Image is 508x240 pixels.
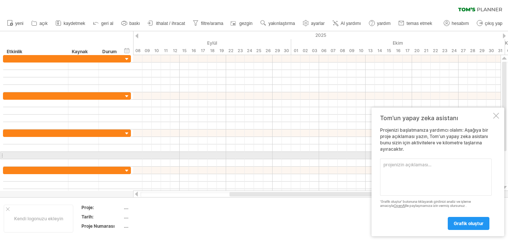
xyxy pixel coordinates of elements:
div: Cuma, 3 Ekim 2025 [310,47,319,55]
a: ithalat / ihracat [146,19,187,28]
a: hesabım [442,19,471,28]
div: Çarşamba, 17 Eylül 2025 [198,47,208,55]
div: Çarşamba, 15 Ekim 2025 [384,47,393,55]
div: Perşembe, 30 Ekim 2025 [486,47,496,55]
font: yakınlaştırma [269,21,295,26]
font: 08 [340,48,345,53]
div: Çarşamba, 29 Ekim 2025 [477,47,486,55]
font: 11 [164,48,168,53]
div: Perşembe, 23 Ekim 2025 [440,47,449,55]
font: AI yardımı [341,21,361,26]
div: Cuma, 26 Eylül 2025 [263,47,273,55]
font: 19 [219,48,224,53]
font: 03 [312,48,317,53]
div: Çarşamba, 8 Ekim 2025 [338,47,347,55]
font: 20 [414,48,419,53]
div: Salı, 16 Eylül 2025 [189,47,198,55]
font: Ekim [393,40,403,46]
font: 25 [256,48,261,53]
font: 15 [387,48,391,53]
div: Cuma, 31 Ekim 2025 [496,47,505,55]
div: Ekim 2025 [291,39,505,47]
font: 22 [433,48,438,53]
div: Perşembe, 16 Ekim 2025 [393,47,403,55]
div: Salı, 23 Eylül 2025 [235,47,245,55]
div: Pazartesi, 20 Ekim 2025 [412,47,421,55]
div: Pazartesi, 15 Eylül 2025 [180,47,189,55]
div: Salı, 14 Ekim 2025 [375,47,384,55]
div: Eylül 2025 [87,39,291,47]
div: Cuma, 17 Ekim 2025 [403,47,412,55]
font: ithalat / ihracat [156,21,185,26]
a: baskı [119,19,142,28]
font: Projenizi başlatmanıza yardımcı olalım: Aşağıya bir proje açıklaması yazın, Tom'un yapay zeka asi... [380,127,488,151]
font: 16 [396,48,401,53]
font: 29 [479,48,485,53]
div: Çarşamba, 22 Ekim 2025 [431,47,440,55]
a: filtre/arama [191,19,225,28]
font: 17 [405,48,409,53]
div: Salı, 21 Ekim 2025 [421,47,431,55]
font: 14 [377,48,382,53]
font: Tarih: [81,214,94,220]
font: filtre/arama [201,21,223,26]
font: grafik oluştur [454,221,483,226]
font: 2025 [315,32,326,38]
div: Perşembe, 18 Eylül 2025 [208,47,217,55]
div: Salı, 7 Ekim 2025 [328,47,338,55]
a: geri al [91,19,116,28]
font: Kendi logonuzu ekleyin [14,216,63,221]
font: ayarlar [311,21,325,26]
font: 27 [461,48,466,53]
font: 01 [294,48,298,53]
div: Cuma, 12 Eylül 2025 [170,47,180,55]
div: Perşembe, 25 Eylül 2025 [254,47,263,55]
div: Cuma, 10 Ekim 2025 [356,47,366,55]
div: Salı, 28 Ekim 2025 [468,47,477,55]
div: Cuma, 24 Ekim 2025 [449,47,459,55]
a: kaydetmek [54,19,87,28]
font: 09 [145,48,150,53]
font: .... [124,205,128,210]
font: yardım [377,21,391,26]
font: gezgin [239,21,253,26]
font: 24 [247,48,252,53]
div: Çarşamba, 1 Ekim 2025 [291,47,300,55]
font: 08 [135,48,141,53]
a: OpenAI [394,204,405,208]
font: 15 [182,48,187,53]
a: gezgin [229,19,255,28]
font: Durum [102,49,117,54]
a: ayarlar [301,19,327,28]
font: 30 [489,48,494,53]
font: baskı [129,21,140,26]
font: Tom'un yapay zeka asistanı [380,114,458,122]
a: temas etmek [396,19,434,28]
a: grafik oluştur [448,217,489,230]
font: 23 [442,48,447,53]
font: 10 [359,48,363,53]
div: Pazartesi, 29 Eylül 2025 [273,47,282,55]
font: Proje: [81,205,94,210]
div: Çarşamba, 10 Eylül 2025 [152,47,161,55]
font: Proje Numarası [81,223,115,229]
font: 06 [321,48,327,53]
div: Pazartesi, 6 Ekim 2025 [319,47,328,55]
font: 23 [238,48,243,53]
a: yeni [5,19,26,28]
font: çıkış yap [485,21,502,26]
a: çıkış yap [475,19,505,28]
font: Kaynak [72,49,88,54]
font: 12 [173,48,177,53]
font: 10 [154,48,159,53]
font: 31 [498,48,502,53]
font: 07 [331,48,335,53]
font: 26 [266,48,271,53]
font: .... [124,214,128,220]
a: açık [29,19,50,28]
div: Perşembe, 2 Ekim 2025 [300,47,310,55]
font: 24 [451,48,457,53]
font: .... [124,223,128,229]
div: Cuma, 19 Eylül 2025 [217,47,226,55]
div: Pazartesi, 13 Ekim 2025 [366,47,375,55]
